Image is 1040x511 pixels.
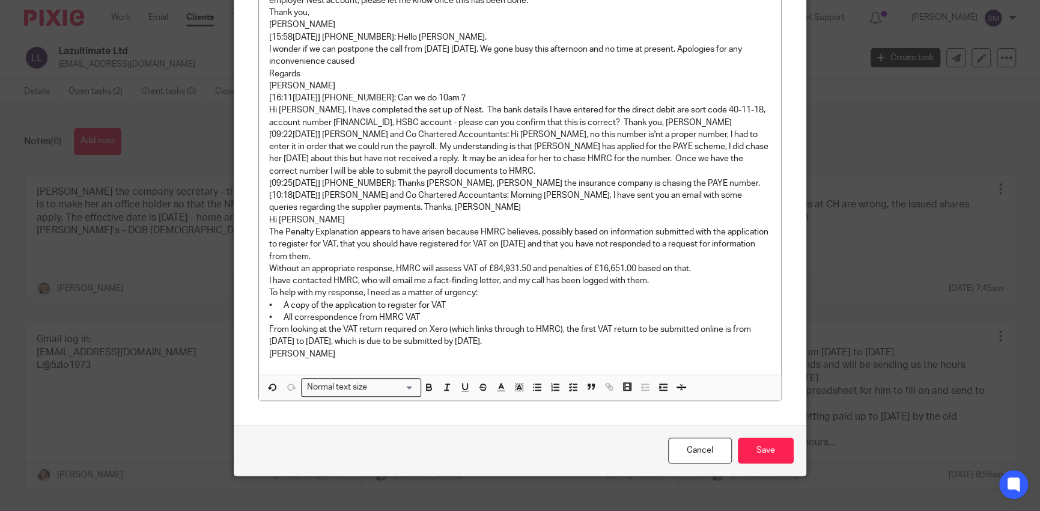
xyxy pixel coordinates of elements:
[668,438,732,464] a: Cancel
[269,311,771,323] p: • All correspondence from HMRC VAT
[269,263,771,275] p: Without an appropriate response, HMRC will assess VAT of £84,931.50 and penalties of £16,651.00 b...
[269,43,771,68] p: I wonder if we can postpone the call from [DATE] [DATE]. We gone busy this afternoon and no time ...
[269,299,771,311] p: • A copy of the application to register for VAT
[269,80,771,92] p: [PERSON_NAME]
[269,348,771,360] p: [PERSON_NAME]
[269,31,771,43] p: [15:58[DATE]] [PHONE_NUMBER]: Hello [PERSON_NAME].
[304,381,369,394] span: Normal text size
[269,129,771,177] p: [09:22[DATE]] [PERSON_NAME] and Co Chartered Accountants: Hi [PERSON_NAME], no this number is'nt ...
[269,104,771,129] p: Hi [PERSON_NAME], I have completed the set up of Nest. The bank details I have entered for the di...
[738,438,794,464] input: Save
[301,378,421,397] div: Search for option
[269,7,771,19] p: Thank you,
[269,323,771,348] p: From looking at the VAT return required on Xero (which links through to HMRC), the first VAT retu...
[269,177,771,189] p: [09:25[DATE]] [PHONE_NUMBER]: Thanks [PERSON_NAME], [PERSON_NAME] the insurance company is chasin...
[269,226,771,263] p: The Penalty Explanation appears to have arisen because HMRC believes, possibly based on informati...
[269,214,771,226] p: Hi [PERSON_NAME]
[269,92,771,104] p: [16:11[DATE]] [PHONE_NUMBER]: Can we do 10am ?
[371,381,414,394] input: Search for option
[269,19,771,31] p: [PERSON_NAME]
[269,275,771,287] p: I have contacted HMRC, who will email me a fact-finding letter, and my call has been logged with ...
[269,189,771,214] p: [10:18[DATE]] [PERSON_NAME] and Co Chartered Accountants: Morning [PERSON_NAME], I have sent you ...
[269,68,771,80] p: Regards
[269,287,771,299] p: To help with my response, I need as a matter of urgency:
